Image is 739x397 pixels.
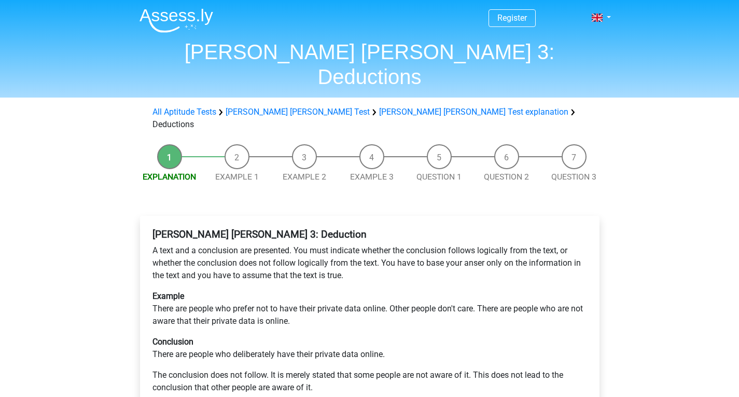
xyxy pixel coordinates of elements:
a: Example 2 [283,172,326,182]
a: Question 1 [416,172,462,182]
img: Assessly [140,8,213,33]
a: [PERSON_NAME] [PERSON_NAME] Test explanation [379,107,568,117]
a: All Aptitude Tests [152,107,216,117]
p: There are people who deliberately have their private data online. [152,336,587,361]
b: Example [152,291,184,301]
a: Explanation [143,172,196,182]
h1: [PERSON_NAME] [PERSON_NAME] 3: Deductions [131,39,608,89]
p: The conclusion does not follow. It is merely stated that some people are not aware of it. This do... [152,369,587,394]
p: A text and a conclusion are presented. You must indicate whether the conclusion follows logically... [152,244,587,282]
a: [PERSON_NAME] [PERSON_NAME] Test [226,107,370,117]
a: Example 1 [215,172,259,182]
a: Example 3 [350,172,394,182]
b: Conclusion [152,337,193,347]
a: Question 2 [484,172,529,182]
p: There are people who prefer not to have their private data online. Other people don't care. There... [152,290,587,327]
div: Deductions [148,106,591,131]
a: Register [497,13,527,23]
b: [PERSON_NAME] [PERSON_NAME] 3: Deduction [152,228,367,240]
a: Question 3 [551,172,596,182]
